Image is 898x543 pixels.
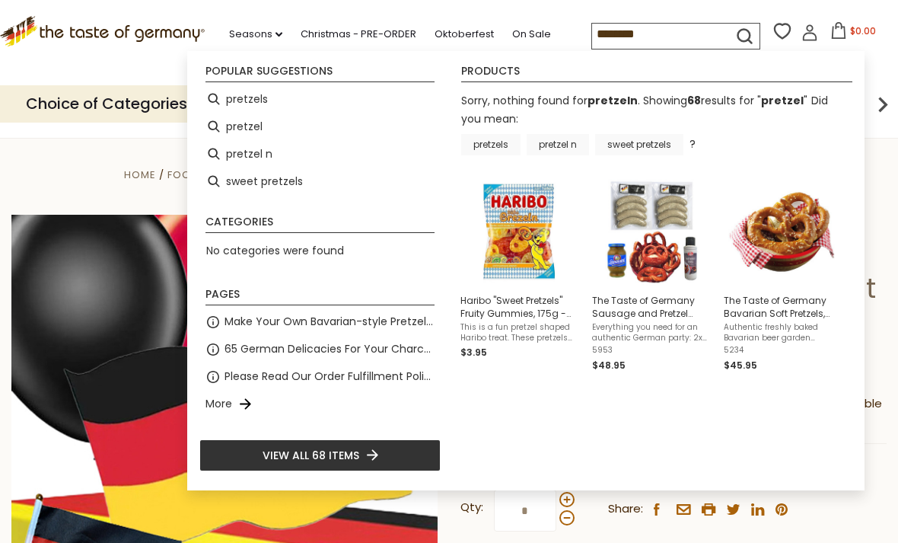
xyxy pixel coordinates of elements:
strong: Qty: [460,498,483,517]
span: Share: [608,500,643,519]
span: $48.95 [592,359,626,372]
span: Showing results for " " [643,93,807,108]
span: The Taste of Germany Sausage and Pretzel Meal Kit [592,294,712,320]
li: pretzel n [199,140,441,168]
a: Food By Category [167,168,276,182]
li: The Taste of Germany Bavarian Soft Pretzels, 4oz., 20 pc., handmade and frozen [718,171,849,379]
span: The Taste of Germany Bavarian Soft Pretzels, 4oz., 20 pc., handmade and frozen [724,294,843,320]
span: No categories were found [206,243,344,258]
a: The Taste of Germany Bavarian Soft Pretzels, 4oz., 20 pc., handmade and frozenAuthentic freshly b... [724,177,843,373]
a: sweet pretzels [595,134,683,155]
li: Pages [205,289,435,305]
a: Haribo Suse BrezelnHaribo "Sweet Pretzels" Fruity Gummies, 175g - made in [GEOGRAPHIC_DATA], 175 ... [460,177,580,373]
a: pretzel [761,93,804,108]
a: Make Your Own Bavarian-style Pretzel at Home [224,313,435,331]
input: Qty: [494,490,556,532]
span: This is a fun pretzel shaped Haribo treat. These pretzels come in 4 fruit flavors - cherry, orang... [460,322,580,343]
span: Haribo "Sweet Pretzels" Fruity Gummies, 175g - made in [GEOGRAPHIC_DATA], 175 g [460,294,580,320]
li: The Taste of Germany Sausage and Pretzel Meal Kit [586,171,718,379]
li: Categories [205,216,435,233]
span: $3.95 [460,346,487,359]
li: pretzels [199,85,441,113]
a: Oktoberfest [435,26,494,43]
img: next arrow [868,89,898,120]
span: 5234 [724,345,843,356]
a: Seasons [229,26,282,43]
span: Authentic freshly baked Bavarian beer garden pretzels, made by our [DEMOGRAPHIC_DATA] [PERSON_NAM... [724,322,843,343]
a: pretzels [461,134,521,155]
li: Haribo "Sweet Pretzels" Fruity Gummies, 175g - made in Germany, 175 g [454,171,586,379]
div: Did you mean: ? [461,93,828,152]
li: Make Your Own Bavarian-style Pretzel at Home [199,308,441,336]
a: 65 German Delicacies For Your Charcuterie Board [224,340,435,358]
span: $45.95 [724,359,757,372]
div: Instant Search Results [187,51,865,490]
li: Popular suggestions [205,65,435,82]
span: Sorry, nothing found for . [461,93,640,108]
li: sweet pretzels [199,168,441,195]
span: $0.00 [850,24,876,37]
a: On Sale [512,26,551,43]
li: View all 68 items [199,439,441,471]
a: pretzel n [527,134,589,155]
li: pretzel [199,113,441,140]
a: Christmas - PRE-ORDER [301,26,416,43]
a: The Taste of Germany Sausage and Pretzel Meal KitEverything you need for an authentic German part... [592,177,712,373]
li: More [199,391,441,418]
img: Haribo Suse Brezeln [465,177,575,287]
b: pretzeln [588,93,638,108]
span: View all 68 items [263,447,359,464]
button: $0.00 [821,22,886,45]
a: Home [124,168,156,182]
a: Please Read Our Order Fulfillment Policies [224,368,435,385]
li: Products [461,65,852,82]
li: 65 German Delicacies For Your Charcuterie Board [199,336,441,363]
li: Please Read Our Order Fulfillment Policies [199,363,441,391]
span: Everything you need for an authentic German party: 2x packs (a total of 8 -10 sausages) of The Ta... [592,322,712,343]
span: 5953 [592,345,712,356]
b: 68 [687,93,701,108]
